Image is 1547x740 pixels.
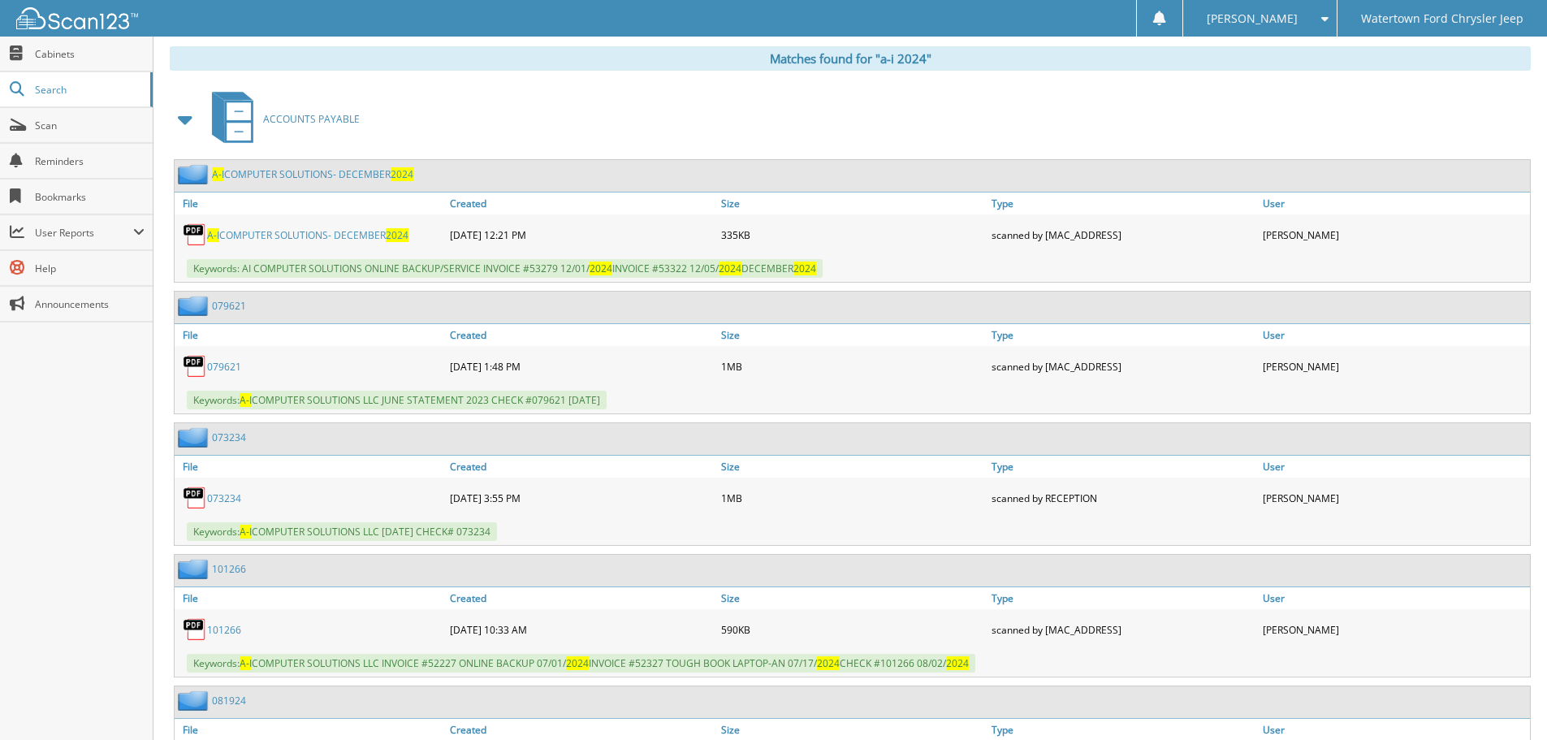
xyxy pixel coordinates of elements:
a: 073234 [207,491,241,505]
span: A-I [212,167,224,181]
span: A-I [240,525,252,539]
a: User [1259,587,1530,609]
a: Created [446,587,717,609]
a: Type [987,456,1259,478]
span: A-I [207,228,219,242]
span: 2024 [946,656,969,670]
div: 335KB [717,219,988,251]
a: Created [446,324,717,346]
div: scanned by RECEPTION [987,482,1259,514]
div: 590KB [717,613,988,646]
a: 101266 [207,623,241,637]
img: PDF.png [183,617,207,642]
a: 101266 [212,562,246,576]
a: 081924 [212,694,246,708]
div: [PERSON_NAME] [1259,219,1530,251]
a: File [175,324,446,346]
span: 2024 [566,656,589,670]
div: [PERSON_NAME] [1259,350,1530,383]
span: Scan [35,119,145,132]
span: Keywords: COMPUTER SOLUTIONS LLC [DATE] CHECK# 073234 [187,522,497,541]
span: Help [35,262,145,275]
span: Reminders [35,154,145,168]
span: A-I [240,656,252,670]
div: [DATE] 1:48 PM [446,350,717,383]
span: A-I [240,393,252,407]
span: 2024 [793,262,816,275]
div: 1MB [717,482,988,514]
span: ACCOUNTS PAYABLE [263,112,360,126]
div: [PERSON_NAME] [1259,613,1530,646]
div: scanned by [MAC_ADDRESS] [987,350,1259,383]
img: folder2.png [178,559,212,579]
img: folder2.png [178,427,212,448]
a: Size [717,324,988,346]
a: Size [717,456,988,478]
img: folder2.png [178,690,212,711]
div: [DATE] 12:21 PM [446,219,717,251]
span: 2024 [386,228,408,242]
span: Keywords: COMPUTER SOLUTIONS LLC JUNE STATEMENT 2023 CHECK #079621 [DATE] [187,391,607,409]
span: User Reports [35,226,133,240]
a: Type [987,324,1259,346]
img: PDF.png [183,354,207,379]
img: PDF.png [183,223,207,247]
a: ACCOUNTS PAYABLE [202,87,360,151]
span: Cabinets [35,47,145,61]
img: folder2.png [178,164,212,184]
div: [PERSON_NAME] [1259,482,1530,514]
span: Keywords: COMPUTER SOLUTIONS LLC INVOICE #52227 ONLINE BACKUP 07/01/ INVOICE #52327 TOUGH BOOK LA... [187,654,975,673]
a: File [175,587,446,609]
a: User [1259,193,1530,214]
a: 079621 [212,299,246,313]
img: scan123-logo-white.svg [16,7,138,29]
span: Announcements [35,297,145,311]
span: Keywords: AI COMPUTER SOLUTIONS ONLINE BACKUP/SERVICE INVOICE #53279 12/01/ INVOICE #53322 12/05/... [187,259,823,278]
a: A-ICOMPUTER SOLUTIONS- DECEMBER2024 [212,167,413,181]
div: [DATE] 3:55 PM [446,482,717,514]
a: 079621 [207,360,241,374]
a: File [175,456,446,478]
a: User [1259,456,1530,478]
a: Created [446,193,717,214]
div: [DATE] 10:33 AM [446,613,717,646]
img: PDF.png [183,486,207,510]
img: folder2.png [178,296,212,316]
span: 2024 [817,656,840,670]
div: scanned by [MAC_ADDRESS] [987,613,1259,646]
div: Matches found for "a-i 2024" [170,46,1531,71]
div: 1MB [717,350,988,383]
a: File [175,193,446,214]
a: Type [987,193,1259,214]
a: 073234 [212,431,246,444]
span: Watertown Ford Chrysler Jeep [1361,14,1523,24]
a: Size [717,193,988,214]
a: Type [987,587,1259,609]
span: [PERSON_NAME] [1207,14,1298,24]
a: A-ICOMPUTER SOLUTIONS- DECEMBER2024 [207,228,408,242]
span: 2024 [719,262,741,275]
a: User [1259,324,1530,346]
a: Created [446,456,717,478]
span: Bookmarks [35,190,145,204]
span: 2024 [391,167,413,181]
a: Size [717,587,988,609]
span: Search [35,83,142,97]
div: scanned by [MAC_ADDRESS] [987,219,1259,251]
span: 2024 [590,262,612,275]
